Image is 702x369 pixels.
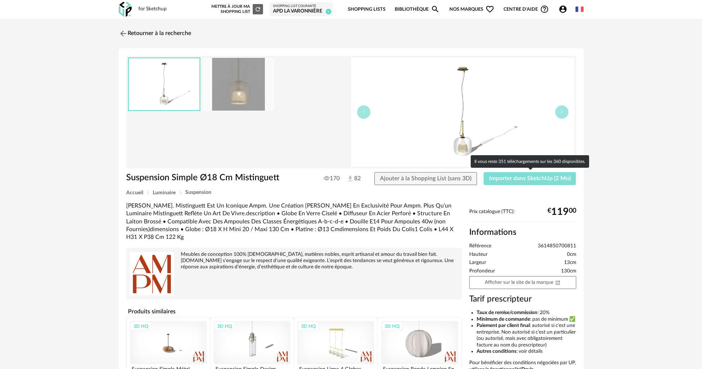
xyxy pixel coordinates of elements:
[469,294,576,304] h3: Tarif prescripteur
[477,317,530,322] b: Minimum de commande
[348,1,385,18] a: Shopping Lists
[547,209,576,215] div: € 00
[273,4,330,8] div: Shopping List courante
[559,5,567,14] span: Account Circle icon
[559,5,571,14] span: Account Circle icon
[153,190,176,195] span: Luminaire
[203,58,274,111] img: 2ba1dc897801da00524c7948ab917ae6.jpg
[575,5,584,13] img: fr
[489,175,571,181] span: Importer dans SketchUp (2 Mo)
[538,243,576,250] span: 3614850700811
[477,316,576,323] li: : pas de minimum ✅
[564,260,576,266] span: 13cm
[126,306,462,317] h4: Produits similaires
[485,5,494,14] span: Heart Outline icon
[449,1,494,18] span: Nos marques
[273,8,330,15] div: APD La Varonnière
[126,172,309,184] h1: Suspension Simple Ø18 Cm Mistinguett
[477,348,576,355] li: : voir détails
[255,7,261,11] span: Refresh icon
[374,172,477,185] button: Ajouter à la Shopping List (sans 3D)
[477,323,530,328] b: Paiement par client final
[551,209,569,215] span: 119
[126,190,576,195] div: Breadcrumb
[477,310,537,315] b: Taux de remise/commission
[561,268,576,275] span: 130cm
[138,6,167,13] div: for Sketchup
[346,175,361,183] span: 82
[210,4,263,14] div: Mettre à jour ma Shopping List
[130,321,152,331] div: 3D HQ
[469,268,495,275] span: Profondeur
[431,5,440,14] span: Magnify icon
[126,202,462,241] div: [PERSON_NAME]. Mistinguett Est Un Iconique Ampm. Une Création [PERSON_NAME] En Exclusivité Pour A...
[477,349,516,354] b: Autres conditions
[214,321,235,331] div: 3D HQ
[351,58,574,167] img: thumbnail.png
[273,4,330,15] a: Shopping List courante APD La Varonnière 0
[477,323,576,348] li: : autorisé si c’est une entreprise. Non autorisé si c’est un particulier (ou autorisé, mais avec ...
[484,172,576,185] button: Importer dans SketchUp (2 Mo)
[504,5,549,14] span: Centre d'aideHelp Circle Outline icon
[298,321,319,331] div: 3D HQ
[130,251,458,270] div: Meubles de conception 100% [DEMOGRAPHIC_DATA], matières nobles, esprit artisanal et amour du trav...
[126,190,143,195] span: Accueil
[555,279,560,285] span: Open In New icon
[380,175,471,181] span: Ajouter à la Shopping List (sans 3D)
[324,175,340,182] span: 170
[469,243,491,250] span: Référence
[469,209,576,222] div: Prix catalogue (TTC):
[119,25,191,42] a: Retourner à la recherche
[471,155,589,168] div: Il vous reste 351 téléchargements sur les 360 disponibles.
[469,260,486,266] span: Largeur
[540,5,549,14] span: Help Circle Outline icon
[119,29,128,38] img: svg+xml;base64,PHN2ZyB3aWR0aD0iMjQiIGhlaWdodD0iMjQiIHZpZXdCb3g9IjAgMCAyNCAyNCIgZmlsbD0ibm9uZSIgeG...
[346,175,354,182] img: Téléchargements
[469,251,488,258] span: Hauteur
[469,276,576,289] a: Afficher sur le site de la marqueOpen In New icon
[119,2,132,17] img: OXP
[381,321,403,331] div: 3D HQ
[326,9,331,14] span: 0
[130,251,174,296] img: brand logo
[129,58,200,110] img: thumbnail.png
[395,1,440,18] a: BibliothèqueMagnify icon
[185,190,211,195] span: Suspension
[469,227,576,238] h2: Informations
[567,251,576,258] span: 0cm
[477,310,576,316] li: : 20%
